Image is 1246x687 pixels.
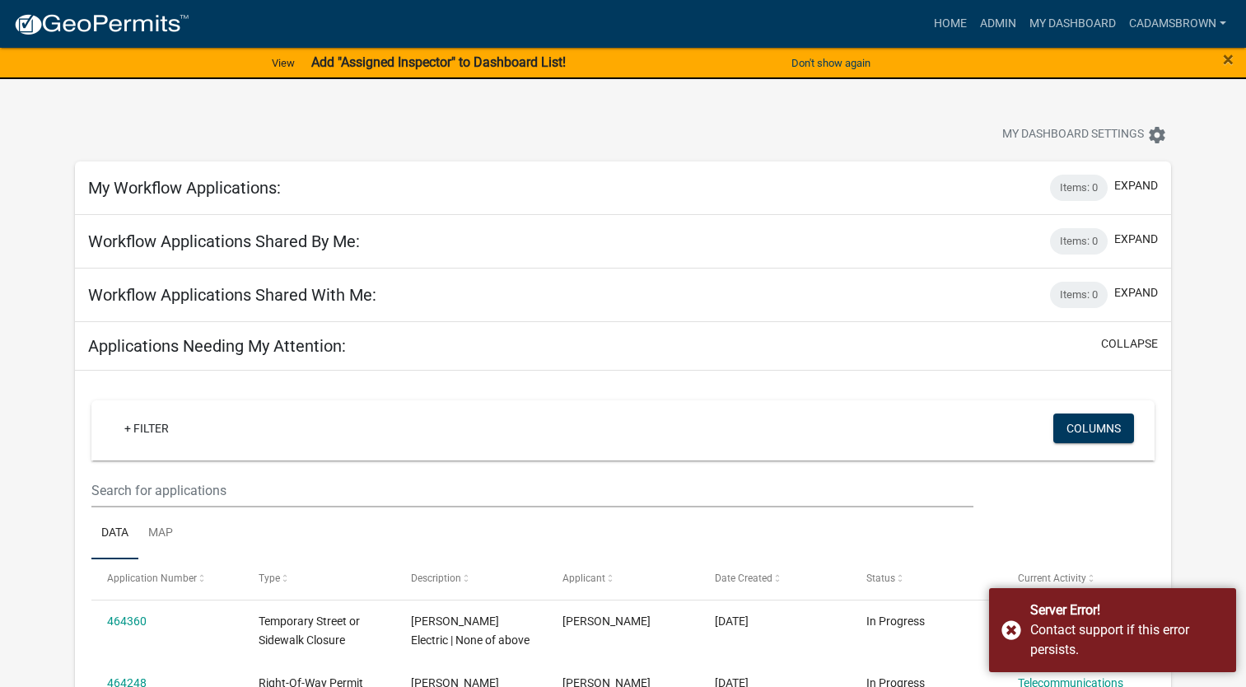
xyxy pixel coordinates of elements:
[1050,282,1108,308] div: Items: 0
[1018,572,1086,584] span: Current Activity
[547,559,698,599] datatable-header-cell: Applicant
[851,559,1002,599] datatable-header-cell: Status
[715,615,749,628] span: 08/15/2025
[1030,601,1224,620] div: Server Error!
[311,54,566,70] strong: Add "Assigned Inspector" to Dashboard List!
[785,49,877,77] button: Don't show again
[1050,228,1108,255] div: Items: 0
[562,572,605,584] span: Applicant
[1050,175,1108,201] div: Items: 0
[107,572,197,584] span: Application Number
[989,119,1180,151] button: My Dashboard Settingssettings
[265,49,301,77] a: View
[88,178,281,198] h5: My Workflow Applications:
[88,231,360,251] h5: Workflow Applications Shared By Me:
[259,572,280,584] span: Type
[1223,49,1234,69] button: Close
[91,474,973,507] input: Search for applications
[1030,620,1224,660] div: Contact support if this error persists.
[1002,125,1144,145] span: My Dashboard Settings
[111,414,182,443] a: + Filter
[395,559,547,599] datatable-header-cell: Description
[1101,335,1158,353] button: collapse
[138,507,183,560] a: Map
[91,559,243,599] datatable-header-cell: Application Number
[259,615,360,647] span: Temporary Street or Sidewalk Closure
[1053,414,1134,443] button: Columns
[562,615,651,628] span: Marty Miller
[88,336,346,356] h5: Applications Needing My Attention:
[973,8,1023,40] a: Admin
[107,615,147,628] a: 464360
[88,285,376,305] h5: Workflow Applications Shared With Me:
[1114,177,1158,194] button: expand
[411,615,530,647] span: Miller Electric | None of above
[1114,231,1158,248] button: expand
[698,559,850,599] datatable-header-cell: Date Created
[1023,8,1122,40] a: My Dashboard
[1122,8,1233,40] a: cadamsbrown
[866,572,895,584] span: Status
[411,572,461,584] span: Description
[1002,559,1154,599] datatable-header-cell: Current Activity
[715,572,772,584] span: Date Created
[1223,48,1234,71] span: ×
[1114,284,1158,301] button: expand
[866,615,925,628] span: In Progress
[243,559,394,599] datatable-header-cell: Type
[1147,125,1167,145] i: settings
[927,8,973,40] a: Home
[91,507,138,560] a: Data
